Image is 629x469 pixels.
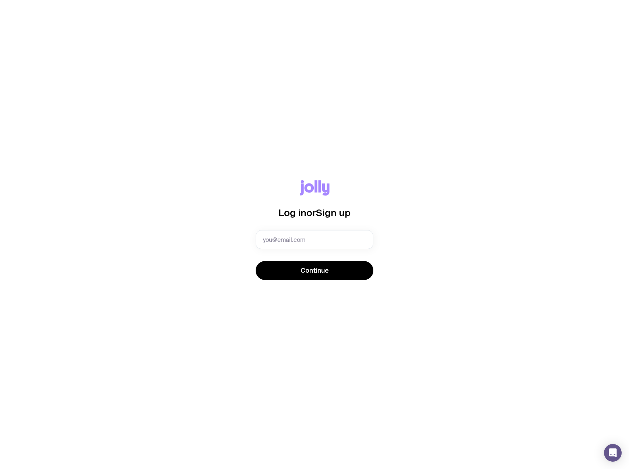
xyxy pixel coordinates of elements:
input: you@email.com [256,230,373,249]
div: Open Intercom Messenger [604,444,622,462]
span: Log in [278,207,306,218]
span: Continue [301,266,329,275]
button: Continue [256,261,373,280]
span: Sign up [316,207,351,218]
span: or [306,207,316,218]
